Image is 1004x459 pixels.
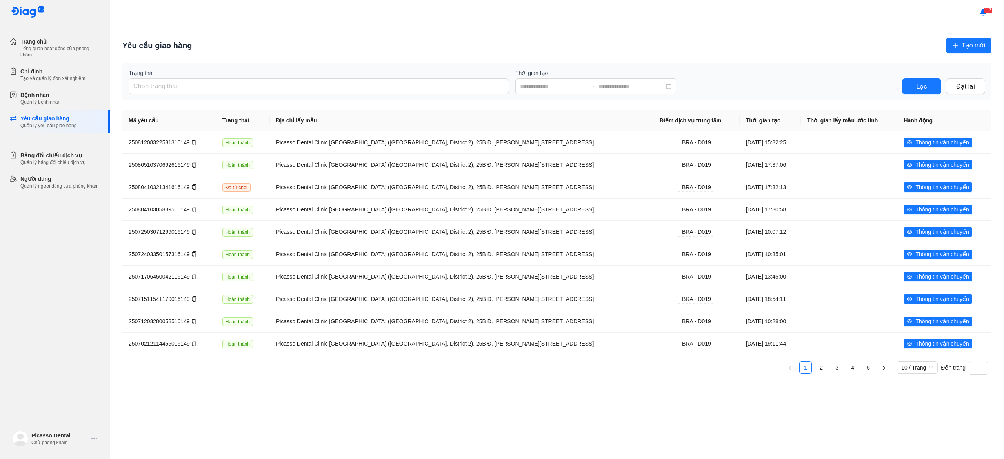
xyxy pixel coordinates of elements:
div: 25072503071299016149 [129,228,210,236]
span: eye [907,162,912,168]
span: eye [907,229,912,235]
button: eyeThông tin vận chuyển [904,182,972,192]
span: swap-right [589,83,595,89]
img: logo [13,431,28,446]
label: Thời gian tạo [515,69,896,77]
button: plusTạo mới [946,38,991,53]
span: Thông tin vận chuyển [915,138,969,147]
div: Chủ phòng khám [31,439,88,446]
div: BRA - D019 [678,339,715,348]
div: Picasso Dental Clinic [GEOGRAPHIC_DATA] ([GEOGRAPHIC_DATA], District 2), 25B Đ. [PERSON_NAME][STR... [276,272,647,281]
div: Quản lý yêu cầu giao hàng [20,122,76,129]
span: copy [191,251,197,257]
button: Đặt lại [946,78,985,94]
td: [DATE] 13:45:00 [740,265,801,288]
button: eyeThông tin vận chuyển [904,317,972,326]
td: [DATE] 17:37:06 [740,153,801,176]
div: Picasso Dental Clinic [GEOGRAPHIC_DATA] ([GEOGRAPHIC_DATA], District 2), 25B Đ. [PERSON_NAME][STR... [276,228,647,236]
li: 5 [862,361,875,374]
a: 1 [800,362,811,373]
div: 25071511541179016149 [129,295,210,303]
div: Quản lý bảng đối chiếu dịch vụ [20,159,86,166]
span: Hoàn thành [222,228,253,237]
span: Tạo mới [962,40,985,50]
span: copy [191,162,197,168]
span: Thông tin vận chuyển [915,205,969,214]
th: Thời gian lấy mẫu ước tính [801,110,898,131]
span: Thông tin vận chuyển [915,272,969,281]
li: 3 [831,361,843,374]
div: 25071203280058516149 [129,317,210,326]
a: 2 [815,362,827,373]
div: 25081208322581316149 [129,138,210,147]
span: copy [191,319,197,324]
td: [DATE] 17:30:58 [740,198,801,220]
div: BRA - D019 [678,160,715,169]
label: Trạng thái [129,69,509,77]
div: Trang chủ [20,38,100,46]
span: eye [907,341,912,346]
div: Bệnh nhân [20,91,60,99]
div: Bảng đối chiếu dịch vụ [20,151,86,159]
span: eye [907,140,912,145]
div: BRA - D019 [678,205,715,214]
td: [DATE] 10:35:01 [740,243,801,265]
div: BRA - D019 [678,295,715,304]
button: eyeThông tin vận chuyển [904,250,972,259]
span: to [589,83,595,89]
div: Quản lý người dùng của phòng khám [20,183,98,189]
div: Tổng quan hoạt động của phòng khám [20,46,100,58]
td: [DATE] 18:54:11 [740,288,801,310]
div: Picasso Dental Clinic [GEOGRAPHIC_DATA] ([GEOGRAPHIC_DATA], District 2), 25B Đ. [PERSON_NAME][STR... [276,138,647,147]
div: BRA - D019 [678,183,715,192]
li: Trang Kế [878,361,890,374]
span: copy [191,296,197,302]
span: Thông tin vận chuyển [915,295,969,303]
div: Người dùng [20,175,98,183]
div: BRA - D019 [678,228,715,237]
div: BRA - D019 [678,317,715,326]
span: eye [907,274,912,279]
span: right [882,366,886,370]
span: Thông tin vận chuyển [915,317,969,326]
span: eye [907,251,912,257]
div: Tạo và quản lý đơn xét nghiệm [20,75,85,82]
span: Đã từ chối [222,183,251,192]
div: 25070212114465016149 [129,339,210,348]
span: Hoàn thành [222,250,253,259]
button: right [878,361,890,374]
span: Hoàn thành [222,206,253,214]
span: Hoàn thành [222,273,253,281]
span: copy [191,207,197,212]
span: eye [907,184,912,190]
span: Thông tin vận chuyển [915,228,969,236]
button: eyeThông tin vận chuyển [904,339,972,348]
button: left [784,361,796,374]
th: Điểm dịch vụ trung tâm [653,110,740,131]
button: eyeThông tin vận chuyển [904,138,972,147]
li: 1 [799,361,812,374]
td: [DATE] 17:32:13 [740,176,801,198]
div: Đến trang [941,361,991,374]
img: logo [11,6,45,18]
a: 3 [831,362,843,373]
button: Lọc [902,78,941,94]
span: left [788,366,792,370]
button: eyeThông tin vận chuyển [904,205,972,214]
th: Trạng thái [216,110,270,131]
td: [DATE] 10:07:12 [740,220,801,243]
div: Picasso Dental Clinic [GEOGRAPHIC_DATA] ([GEOGRAPHIC_DATA], District 2), 25B Đ. [PERSON_NAME][STR... [276,250,647,259]
div: Quản lý bệnh nhân [20,99,60,105]
button: eyeThông tin vận chuyển [904,272,972,281]
button: eyeThông tin vận chuyển [904,160,972,169]
a: 5 [862,362,874,373]
td: [DATE] 19:11:44 [740,332,801,355]
span: Đặt lại [956,82,975,91]
span: copy [191,274,197,279]
div: BRA - D019 [678,272,715,281]
th: Địa chỉ lấy mẫu [270,110,653,131]
span: Hoàn thành [222,295,253,304]
button: eyeThông tin vận chuyển [904,294,972,304]
div: 25071706450042116149 [129,272,210,281]
span: copy [191,184,197,190]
